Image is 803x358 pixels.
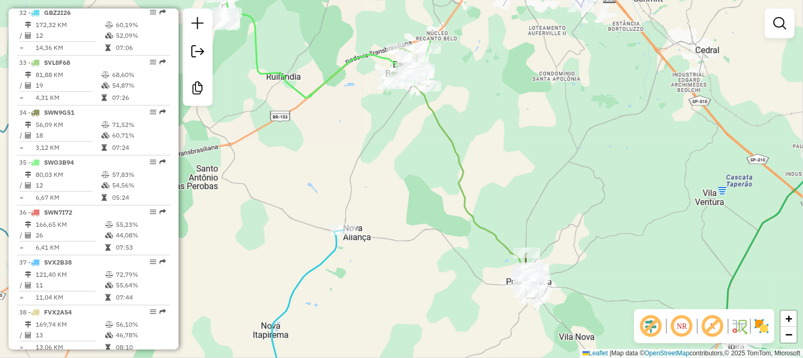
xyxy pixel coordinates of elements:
[19,330,24,340] td: /
[44,158,74,166] span: SWO3B94
[35,230,105,241] td: 26
[102,122,109,128] i: % de utilização do peso
[35,42,105,53] td: 14,36 KM
[102,182,109,189] i: % de utilização da cubagem
[19,230,24,241] td: /
[638,313,664,339] span: Exibir deslocamento
[769,13,790,34] a: Exibir filtros
[102,172,109,178] i: % de utilização do peso
[112,80,165,91] td: 54,87%
[44,308,72,316] span: FVX2A54
[19,58,70,66] span: 33 -
[102,132,109,139] i: % de utilização da cubagem
[19,292,24,303] td: =
[35,292,105,303] td: 11,04 KM
[150,59,156,65] em: Opções
[781,327,797,343] a: Zoom out
[25,282,31,288] i: Total de Atividades
[150,9,156,15] em: Opções
[102,194,107,201] i: Tempo total em rota
[25,221,31,228] i: Distância Total
[25,72,31,78] i: Distância Total
[105,32,113,39] i: % de utilização da cubagem
[580,349,803,358] div: Map data © contributors,© 2025 TomTom, Microsoft
[35,192,101,203] td: 6,67 KM
[115,242,166,253] td: 07:53
[105,282,113,288] i: % de utilização da cubagem
[187,78,208,101] a: Criar modelo
[112,130,165,141] td: 60,71%
[19,342,24,353] td: =
[35,319,105,330] td: 169,74 KM
[115,342,166,353] td: 08:10
[105,294,111,301] i: Tempo total em rota
[19,242,24,253] td: =
[669,313,695,339] span: Ocultar NR
[44,258,72,266] span: SVX2B38
[159,259,166,265] em: Rota exportada
[19,180,24,191] td: /
[112,180,165,191] td: 54,56%
[35,92,101,103] td: 4,31 KM
[700,313,725,339] span: Exibir rótulo
[35,120,101,130] td: 56,09 KM
[44,8,71,16] span: GBZ2I26
[112,120,165,130] td: 71,52%
[159,59,166,65] em: Rota exportada
[35,219,105,230] td: 166,65 KM
[35,242,105,253] td: 6,41 KM
[785,312,792,325] span: +
[19,158,74,166] span: 35 -
[35,20,105,30] td: 172,32 KM
[25,332,31,338] i: Total de Atividades
[403,62,429,73] div: Atividade não roteirizada - RESTAURANTE CAIPIRA
[19,208,72,216] span: 36 -
[731,318,748,335] img: Fluxo de ruas
[105,232,113,238] i: % de utilização da cubagem
[112,92,165,103] td: 07:26
[102,82,109,89] i: % de utilização da cubagem
[159,109,166,115] em: Rota exportada
[25,82,31,89] i: Total de Atividades
[150,309,156,315] em: Opções
[102,144,107,151] i: Tempo total em rota
[25,182,31,189] i: Total de Atividades
[19,130,24,141] td: /
[115,269,166,280] td: 72,79%
[25,232,31,238] i: Total de Atividades
[105,332,113,338] i: % de utilização da cubagem
[35,130,101,141] td: 18
[35,269,105,280] td: 121,40 KM
[781,311,797,327] a: Zoom in
[105,45,111,51] i: Tempo total em rota
[19,8,71,16] span: 32 -
[159,9,166,15] em: Rota exportada
[35,280,105,291] td: 11
[150,109,156,115] em: Opções
[25,321,31,328] i: Distância Total
[112,192,165,203] td: 05:24
[377,79,404,89] div: Atividade não roteirizada - MINIMERC DUTRA
[25,271,31,278] i: Distância Total
[102,95,107,101] i: Tempo total em rota
[112,70,165,80] td: 68,60%
[19,30,24,41] td: /
[105,221,113,228] i: % de utilização do peso
[187,13,208,37] a: Nova sessão e pesquisa
[25,32,31,39] i: Total de Atividades
[25,22,31,28] i: Distância Total
[35,169,101,180] td: 80,03 KM
[187,41,208,65] a: Exportar sessão
[25,132,31,139] i: Total de Atividades
[19,42,24,53] td: =
[19,308,72,316] span: 38 -
[35,142,101,153] td: 3,12 KM
[785,328,792,341] span: −
[115,230,166,241] td: 44,08%
[115,330,166,340] td: 46,78%
[19,92,24,103] td: =
[35,80,101,91] td: 19
[112,169,165,180] td: 57,83%
[105,22,113,28] i: % de utilização do peso
[44,208,72,216] span: SWN7I72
